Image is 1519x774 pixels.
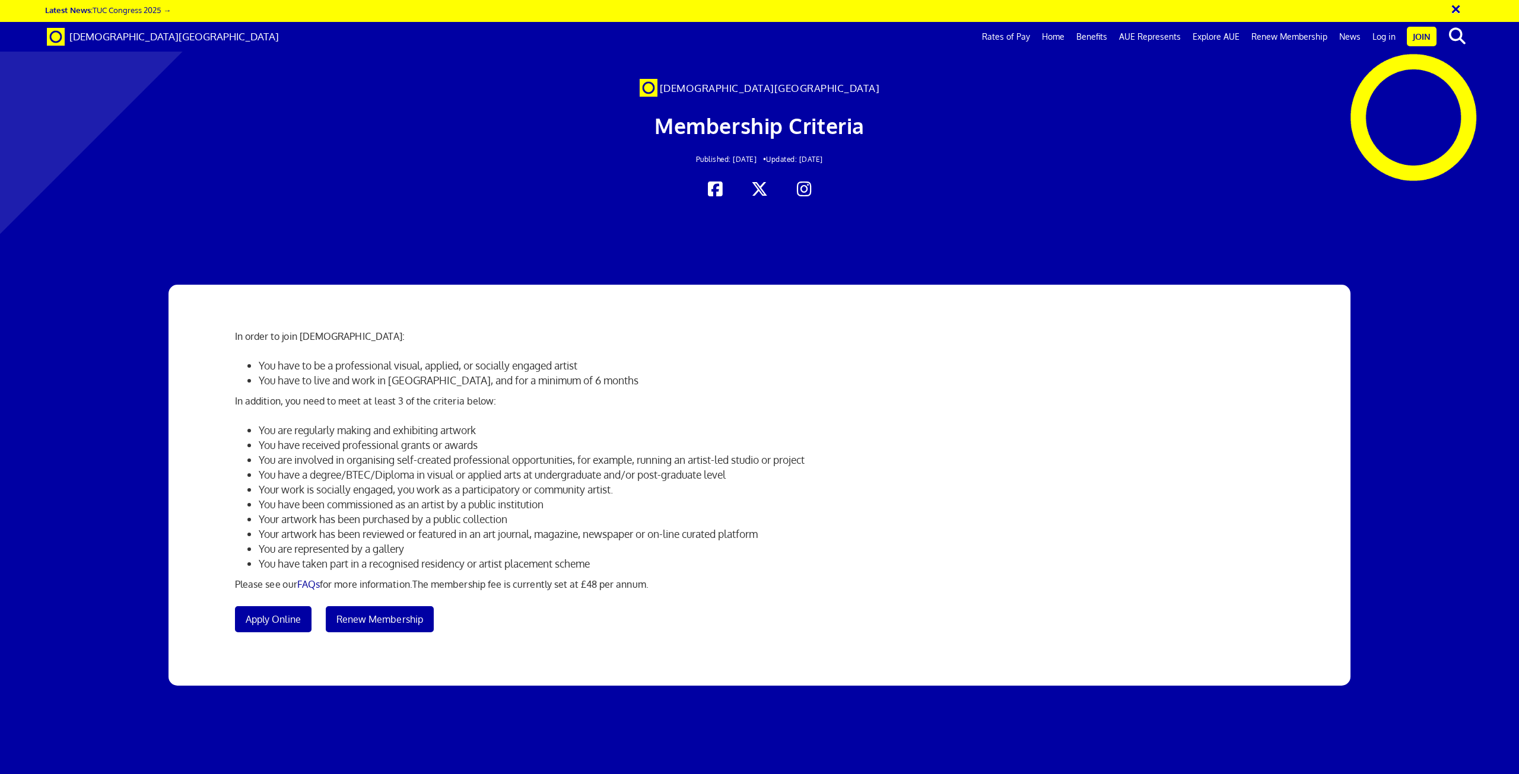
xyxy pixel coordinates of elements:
[259,373,1284,388] li: You have to live and work in [GEOGRAPHIC_DATA], and for a minimum of 6 months
[1036,22,1070,52] a: Home
[235,329,1284,343] p: In order to join [DEMOGRAPHIC_DATA]:
[1439,24,1475,49] button: search
[259,423,1284,438] li: You are regularly making and exhibiting artwork
[1367,22,1402,52] a: Log in
[259,527,1284,542] li: Your artwork has been reviewed or featured in an art journal, magazine, newspaper or on-line cura...
[654,112,865,139] span: Membership Criteria
[235,577,1284,641] p: Please see our for more information.The membership fee is currently set at £48 per annum.
[1113,22,1187,52] a: AUE Represents
[259,497,1284,512] li: You have been commissioned as an artist by a public institution
[1245,22,1333,52] a: Renew Membership
[259,438,1284,453] li: You have received professional grants or awards
[976,22,1036,52] a: Rates of Pay
[259,453,1284,467] li: You are involved in organising self-created professional opportunities, for example, running an a...
[1333,22,1367,52] a: News
[259,542,1284,556] li: You are represented by a gallery
[45,5,171,15] a: Latest News:TUC Congress 2025 →
[235,606,312,632] a: Apply Online
[259,512,1284,527] li: Your artwork has been purchased by a public collection
[259,358,1284,373] li: You have to be a professional visual, applied, or socially engaged artist
[38,22,288,52] a: Brand [DEMOGRAPHIC_DATA][GEOGRAPHIC_DATA]
[297,578,320,590] a: FAQs
[259,482,1284,497] li: Your work is socially engaged, you work as a participatory or community artist.
[235,394,1284,408] p: In addition, you need to meet at least 3 of the criteria below:
[259,467,1284,482] li: You have a degree/BTEC/Diploma in visual or applied arts at undergraduate and/or post-graduate level
[326,606,434,632] a: Renew Membership
[696,155,767,164] span: Published: [DATE] •
[259,556,1284,571] li: You have taken part in a recognised residency or artist placement scheme
[69,30,279,43] span: [DEMOGRAPHIC_DATA][GEOGRAPHIC_DATA]
[1407,27,1437,46] a: Join
[660,82,880,94] span: [DEMOGRAPHIC_DATA][GEOGRAPHIC_DATA]
[246,613,301,625] span: Apply Online
[1187,22,1245,52] a: Explore AUE
[45,5,93,15] strong: Latest News:
[336,613,423,625] span: Renew Membership
[287,155,1231,163] h2: Updated: [DATE]
[1070,22,1113,52] a: Benefits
